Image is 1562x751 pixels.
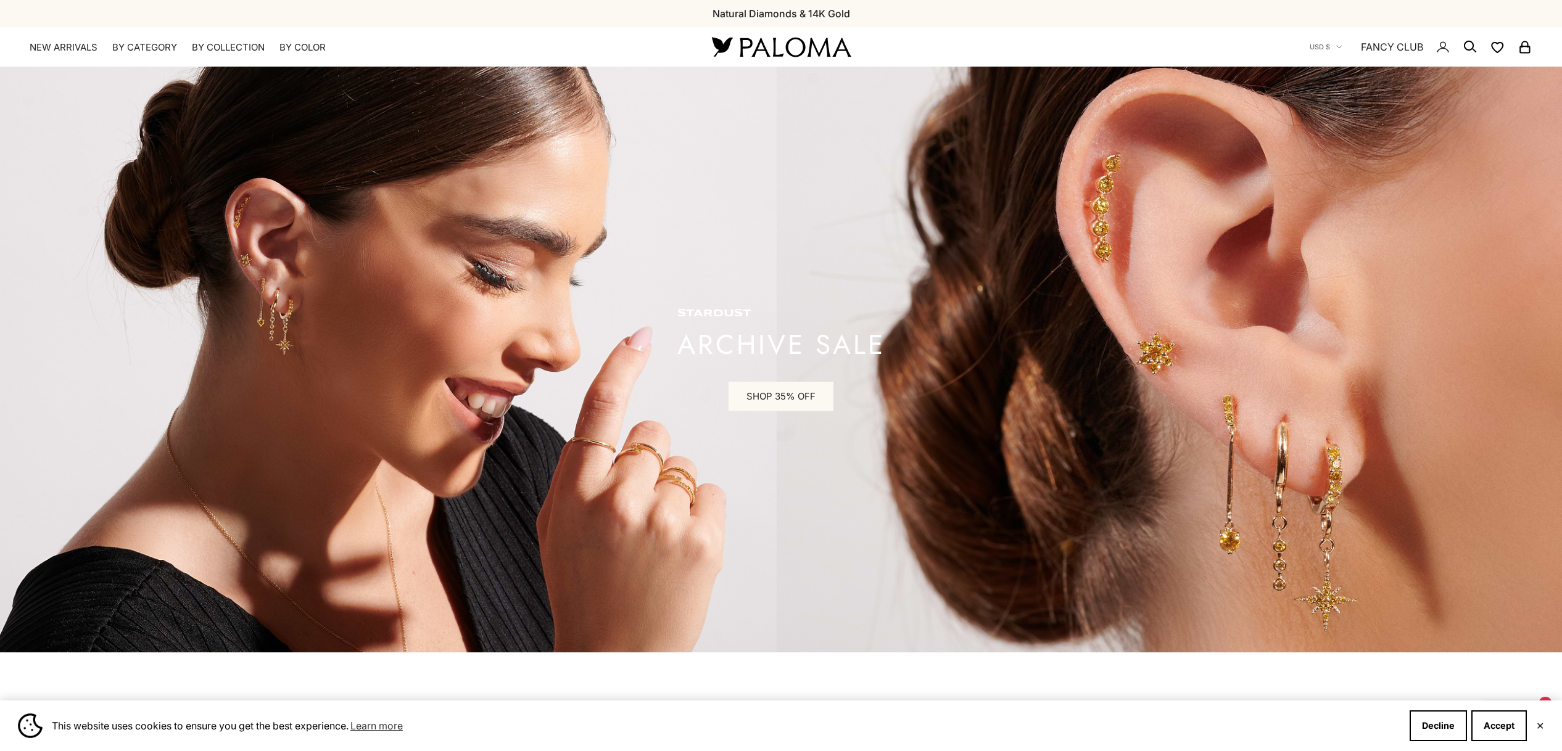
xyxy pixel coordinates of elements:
a: NEW ARRIVALS [30,41,97,54]
p: Natural Diamonds & 14K Gold [713,6,850,22]
span: This website uses cookies to ensure you get the best experience. [52,716,1400,735]
button: Close [1536,722,1544,729]
button: Decline [1410,710,1467,741]
nav: Primary navigation [30,41,682,54]
a: SHOP 35% OFF [729,382,833,411]
a: Learn more [349,716,405,735]
button: Accept [1471,710,1527,741]
button: USD $ [1310,41,1342,52]
summary: By Category [112,41,177,54]
summary: By Color [279,41,326,54]
img: Cookie banner [18,713,43,738]
p: STARDUST [677,308,885,320]
span: USD $ [1310,41,1330,52]
p: ARCHIVE SALE [677,332,885,357]
summary: By Collection [192,41,265,54]
a: FANCY CLUB [1361,39,1423,55]
nav: Secondary navigation [1310,27,1532,67]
